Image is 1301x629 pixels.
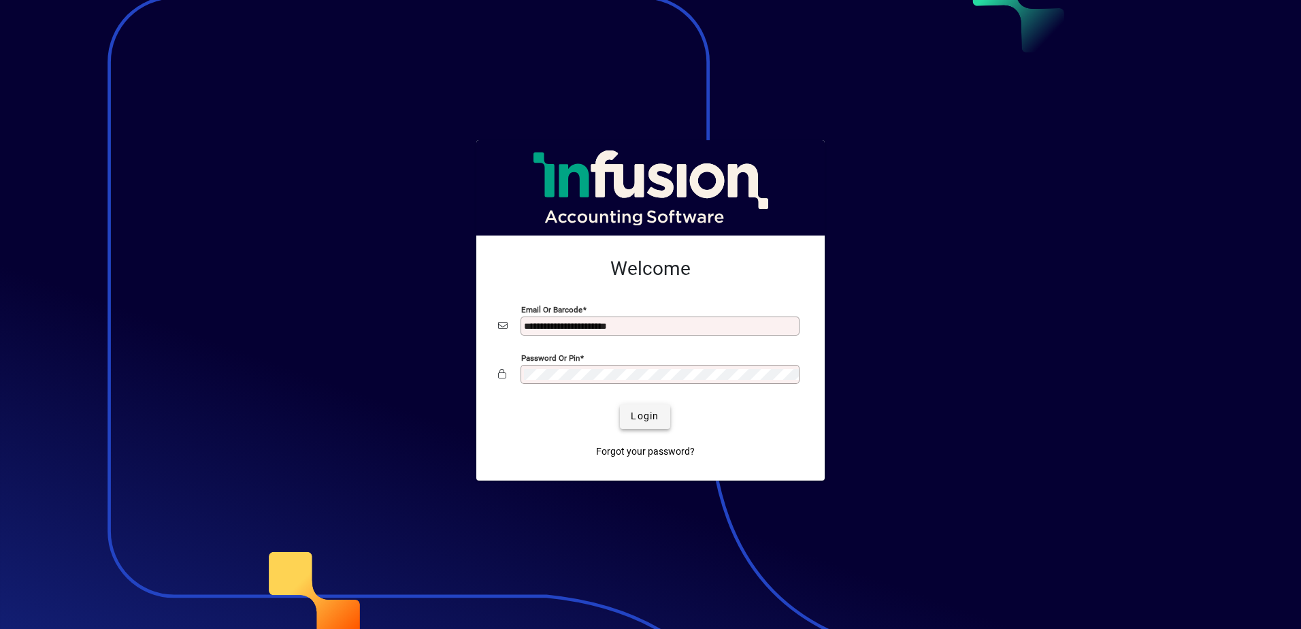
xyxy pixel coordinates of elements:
[631,409,659,423] span: Login
[620,404,670,429] button: Login
[498,257,803,280] h2: Welcome
[596,445,695,459] span: Forgot your password?
[591,440,700,464] a: Forgot your password?
[521,353,580,362] mat-label: Password or Pin
[521,304,582,314] mat-label: Email or Barcode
